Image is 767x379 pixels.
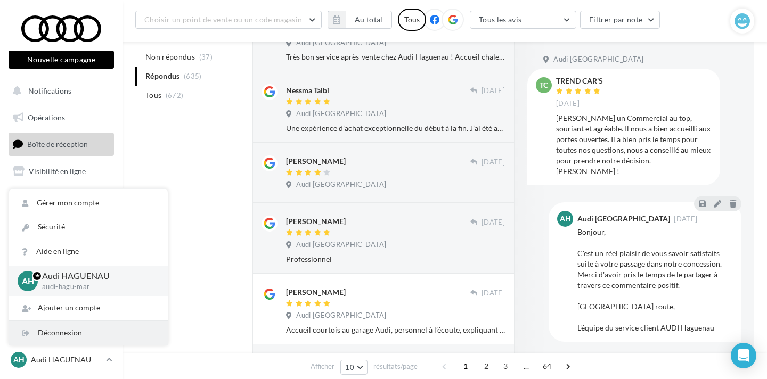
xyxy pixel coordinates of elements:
[6,240,116,271] a: PLV et print personnalisable
[286,254,505,265] div: Professionnel
[286,156,346,167] div: [PERSON_NAME]
[296,311,386,320] span: Audi [GEOGRAPHIC_DATA]
[31,355,102,365] p: Audi HAGUENAU
[27,139,88,149] span: Boîte de réception
[286,123,505,134] div: Une expérience d’achat exceptionnelle du début à la fin. J’ai été agréablement surpris par le pro...
[674,216,697,223] span: [DATE]
[28,113,65,122] span: Opérations
[6,80,112,102] button: Notifications
[22,275,34,287] span: AH
[518,358,535,375] span: ...
[286,85,329,96] div: Nessma Talbi
[42,270,151,282] p: Audi HAGUENAU
[9,51,114,69] button: Nouvelle campagne
[9,240,168,263] a: Aide en ligne
[29,167,86,176] span: Visibilité en ligne
[577,215,670,223] div: Audi [GEOGRAPHIC_DATA]
[328,11,392,29] button: Au total
[556,99,580,109] span: [DATE]
[199,53,213,61] span: (37)
[28,86,71,95] span: Notifications
[286,52,505,62] div: Très bon service après-vente chez Audi Haguenau ! Accueil chaleureux, conseils clairs, délais res...
[9,215,168,239] a: Sécurité
[296,109,386,119] span: Audi [GEOGRAPHIC_DATA]
[482,86,505,96] span: [DATE]
[482,218,505,227] span: [DATE]
[538,358,556,375] span: 64
[9,321,168,345] div: Déconnexion
[9,191,168,215] a: Gérer mon compte
[346,11,392,29] button: Au total
[556,113,712,177] div: [PERSON_NAME] un Commercial au top, souriant et agréable. Il nous a bien accueilli aux portes ouv...
[373,361,418,372] span: résultats/page
[9,296,168,320] div: Ajouter un compte
[457,358,474,375] span: 1
[166,91,184,100] span: (672)
[135,11,322,29] button: Choisir un point de vente ou un code magasin
[731,343,756,368] div: Open Intercom Messenger
[6,133,116,155] a: Boîte de réception
[482,289,505,298] span: [DATE]
[286,325,505,335] div: Accueil courtois au garage Audi, personnel à l’écoute, expliquant bien le déroulé de ce qu’ils vo...
[580,11,660,29] button: Filtrer par note
[296,240,386,250] span: Audi [GEOGRAPHIC_DATA]
[560,213,571,224] span: AH
[9,350,114,370] a: AH Audi HAGUENAU
[6,160,116,183] a: Visibilité en ligne
[42,282,151,292] p: audi-hagu-mar
[482,158,505,167] span: [DATE]
[6,187,116,209] a: Campagnes
[286,287,346,298] div: [PERSON_NAME]
[144,15,302,24] span: Choisir un point de vente ou un code magasin
[540,80,548,90] span: TC
[296,38,386,48] span: Audi [GEOGRAPHIC_DATA]
[340,360,368,375] button: 10
[470,11,576,29] button: Tous les avis
[497,358,514,375] span: 3
[145,52,195,62] span: Non répondus
[6,213,116,235] a: Médiathèque
[286,216,346,227] div: [PERSON_NAME]
[556,77,603,85] div: TREND CAR'S
[553,55,643,64] span: Audi [GEOGRAPHIC_DATA]
[6,106,116,129] a: Opérations
[296,180,386,190] span: Audi [GEOGRAPHIC_DATA]
[311,361,334,372] span: Afficher
[145,90,161,101] span: Tous
[478,358,495,375] span: 2
[13,355,25,365] span: AH
[398,9,426,31] div: Tous
[577,227,733,333] div: Bonjour, C'est un réel plaisir de vous savoir satisfaits suite à votre passage dans notre concess...
[345,363,354,372] span: 10
[479,15,522,24] span: Tous les avis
